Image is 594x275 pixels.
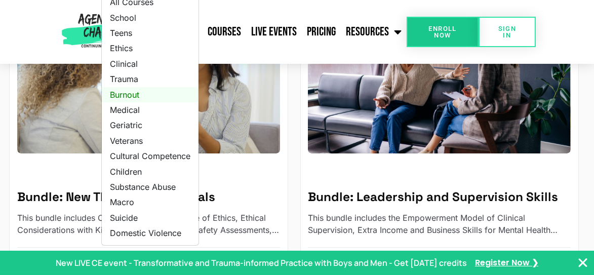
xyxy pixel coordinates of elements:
[475,257,538,268] a: Register Now ❯
[302,19,341,45] a: Pricing
[102,117,199,133] a: Geriatric
[102,25,199,41] a: Teens
[102,179,199,194] a: Substance Abuse
[102,102,199,117] a: Medical
[423,25,462,38] span: Enroll Now
[308,189,571,204] h5: Bundle: Leadership and Supervision Skills
[308,8,571,153] img: Leadership and Supervision Skills - 8 Credit CE Bundle
[102,194,199,210] a: Macro
[246,19,302,45] a: Live Events
[203,19,246,45] a: Courses
[102,164,199,179] a: Children
[102,225,199,241] a: Domestic Violence
[102,210,199,225] a: Suicide
[308,212,571,236] p: This bundle includes the Empowerment Model of Clinical Supervision, Extra Income and Business Ski...
[102,41,199,56] a: Ethics
[102,133,199,148] a: Veterans
[407,17,478,47] a: Enroll Now
[17,8,280,153] img: New Therapist Essentials - 10 Credit CE Bundle
[341,19,407,45] a: Resources
[102,56,199,71] a: Clinical
[102,10,199,25] a: School
[495,25,520,38] span: SIGN IN
[479,17,536,47] a: SIGN IN
[102,87,199,102] a: Burnout
[56,257,467,269] p: New LIVE CE event - Transformative and Trauma-informed Practice with Boys and Men - Get [DATE] cr...
[17,189,280,204] h5: Bundle: New Therapist Essentials
[144,19,407,45] nav: Menu
[102,71,199,87] a: Trauma
[102,148,199,164] a: Cultural Competence
[17,212,280,236] p: This bundle includes Client Rights and the Code of Ethics, Ethical Considerations with Kids and T...
[577,257,589,269] button: Close Banner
